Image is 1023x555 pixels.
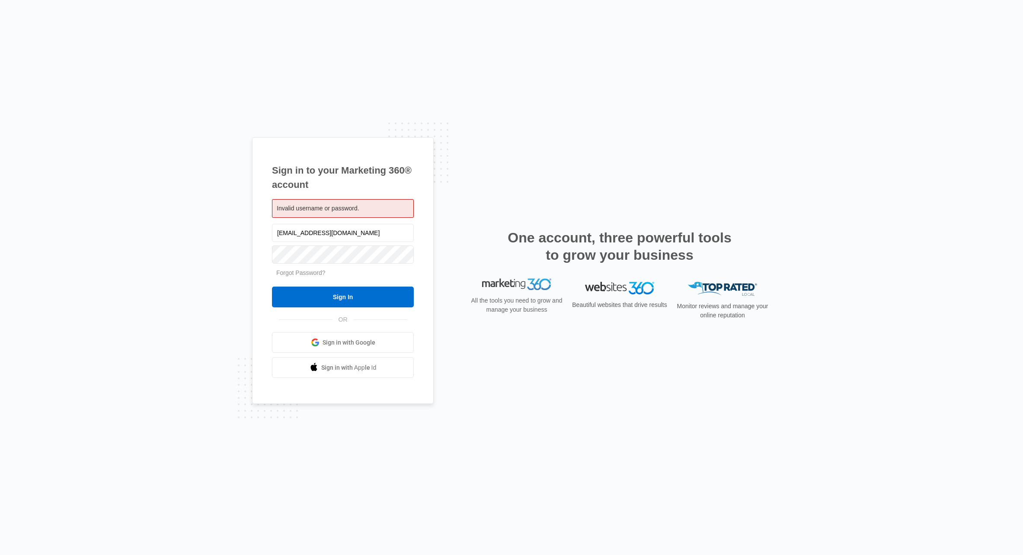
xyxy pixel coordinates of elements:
[571,300,668,310] p: Beautiful websites that drive results
[585,282,654,294] img: Websites 360
[482,282,551,294] img: Marketing 360
[468,300,565,318] p: All the tools you need to grow and manage your business
[505,229,734,264] h2: One account, three powerful tools to grow your business
[323,338,375,347] span: Sign in with Google
[272,163,414,192] h1: Sign in to your Marketing 360® account
[272,287,414,307] input: Sign In
[272,332,414,353] a: Sign in with Google
[688,282,757,296] img: Top Rated Local
[674,302,771,320] p: Monitor reviews and manage your online reputation
[272,224,414,242] input: Email
[321,363,377,372] span: Sign in with Apple Id
[276,269,326,276] a: Forgot Password?
[272,357,414,378] a: Sign in with Apple Id
[277,205,359,212] span: Invalid username or password.
[332,315,354,324] span: OR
